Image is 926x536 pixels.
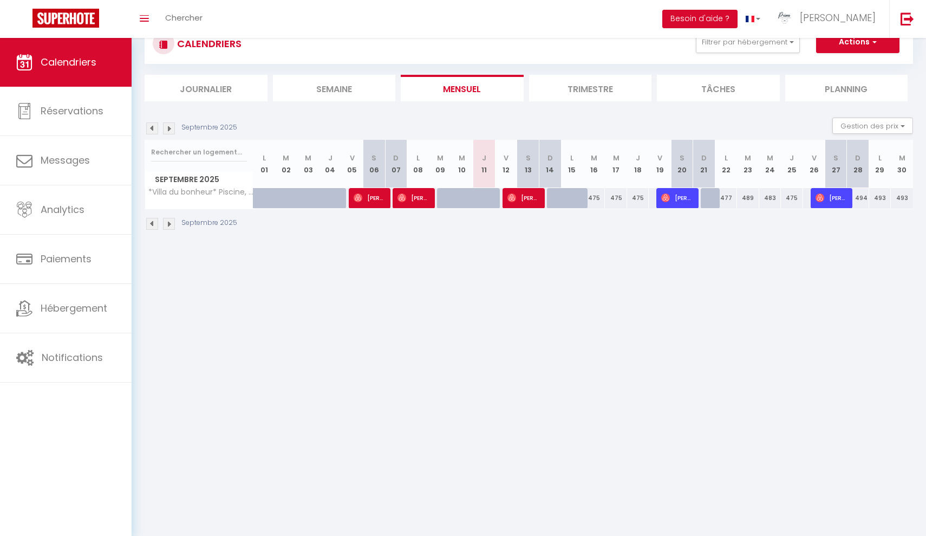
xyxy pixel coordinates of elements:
span: [PERSON_NAME] [800,11,876,24]
span: Septembre 2025 [145,172,253,188]
button: Ouvrir le widget de chat LiveChat [9,4,41,37]
li: Journalier [145,75,268,101]
th: 21 [693,140,715,188]
p: Septembre 2025 [181,218,237,228]
th: 25 [781,140,803,188]
th: 20 [671,140,693,188]
abbr: D [855,153,860,163]
li: Semaine [273,75,396,101]
abbr: S [833,153,838,163]
span: Messages [41,153,90,167]
th: 14 [539,140,561,188]
div: 475 [627,188,649,208]
abbr: V [350,153,355,163]
th: 06 [363,140,386,188]
abbr: V [504,153,508,163]
th: 29 [869,140,891,188]
abbr: M [899,153,905,163]
abbr: J [328,153,332,163]
button: Besoin d'aide ? [662,10,738,28]
abbr: D [547,153,553,163]
button: Filtrer par hébergement [696,31,800,53]
abbr: L [570,153,573,163]
div: 483 [759,188,781,208]
abbr: M [305,153,311,163]
abbr: L [725,153,728,163]
th: 15 [561,140,583,188]
abbr: S [371,153,376,163]
h3: CALENDRIERS [174,31,242,56]
span: Chercher [165,12,203,23]
th: 03 [297,140,319,188]
div: 493 [891,188,913,208]
abbr: J [482,153,486,163]
abbr: M [591,153,597,163]
abbr: D [393,153,399,163]
span: [PERSON_NAME] [397,188,427,208]
th: 19 [649,140,671,188]
abbr: M [437,153,444,163]
abbr: M [613,153,619,163]
abbr: J [636,153,640,163]
th: 24 [759,140,781,188]
th: 04 [319,140,341,188]
abbr: D [701,153,707,163]
button: Actions [816,31,899,53]
abbr: S [680,153,684,163]
li: Tâches [657,75,780,101]
li: Trimestre [529,75,652,101]
img: Super Booking [32,9,99,28]
abbr: V [812,153,817,163]
input: Rechercher un logement... [151,143,247,162]
abbr: S [526,153,531,163]
div: 475 [605,188,627,208]
span: Notifications [42,351,103,364]
div: 475 [583,188,605,208]
abbr: L [263,153,266,163]
li: Mensuel [401,75,524,101]
div: 489 [737,188,759,208]
abbr: L [878,153,882,163]
span: Réservations [41,104,103,118]
th: 11 [473,140,495,188]
th: 26 [803,140,825,188]
th: 23 [737,140,759,188]
abbr: M [767,153,773,163]
span: [PERSON_NAME] [816,188,845,208]
th: 27 [825,140,847,188]
abbr: J [790,153,794,163]
th: 08 [407,140,429,188]
button: Gestion des prix [832,118,913,134]
abbr: M [459,153,465,163]
th: 13 [517,140,539,188]
img: ... [777,10,793,26]
div: 493 [869,188,891,208]
th: 01 [253,140,276,188]
th: 17 [605,140,627,188]
th: 28 [847,140,869,188]
span: [PERSON_NAME] [507,188,537,208]
th: 16 [583,140,605,188]
span: Hébergement [41,301,107,315]
span: Analytics [41,203,84,216]
li: Planning [785,75,908,101]
th: 18 [627,140,649,188]
th: 22 [715,140,737,188]
th: 10 [451,140,473,188]
abbr: L [416,153,420,163]
th: 05 [341,140,363,188]
abbr: M [283,153,289,163]
div: 494 [847,188,869,208]
th: 30 [891,140,913,188]
th: 12 [495,140,517,188]
p: Septembre 2025 [181,122,237,133]
abbr: M [745,153,751,163]
th: 02 [275,140,297,188]
abbr: V [657,153,662,163]
span: [PERSON_NAME] [661,188,691,208]
span: Calendriers [41,55,96,69]
th: 07 [385,140,407,188]
div: 477 [715,188,737,208]
img: logout [901,12,914,25]
span: Paiements [41,252,92,266]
